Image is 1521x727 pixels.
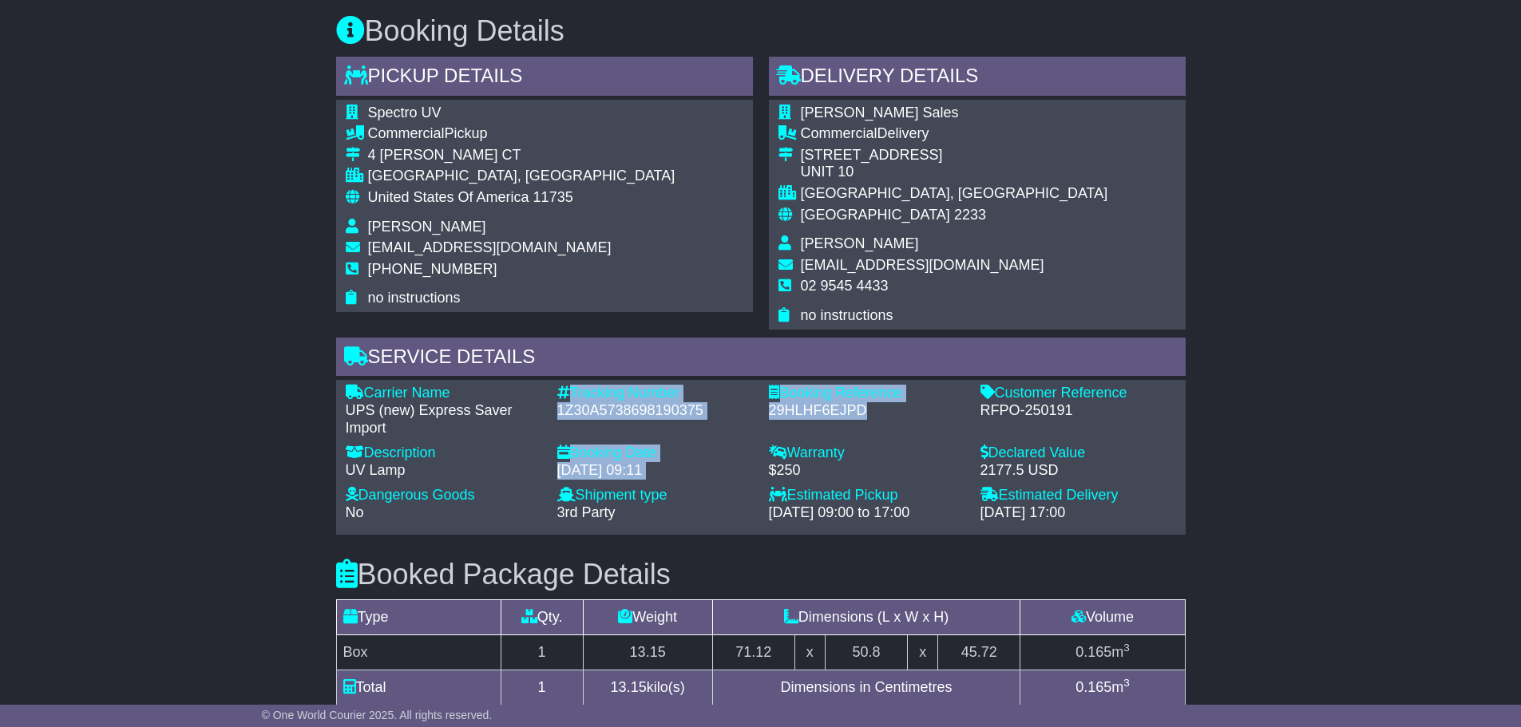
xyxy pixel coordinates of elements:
[557,385,753,402] div: Tracking Number
[801,125,1108,143] div: Delivery
[533,189,573,205] span: 11735
[980,444,1176,462] div: Declared Value
[1123,677,1130,689] sup: 3
[368,290,461,306] span: no instructions
[908,635,938,670] td: x
[1075,644,1111,660] span: 0.165
[336,635,501,670] td: Box
[368,219,486,235] span: [PERSON_NAME]
[557,487,753,504] div: Shipment type
[583,600,712,635] td: Weight
[769,402,964,420] div: 29HLHF6EJPD
[346,504,364,520] span: No
[769,385,964,402] div: Booking Reference
[262,709,493,721] span: © One World Courier 2025. All rights reserved.
[801,278,889,294] span: 02 9545 4433
[801,164,1108,181] div: UNIT 10
[611,679,647,695] span: 13.15
[346,487,541,504] div: Dangerous Goods
[801,105,959,121] span: [PERSON_NAME] Sales
[336,670,501,705] td: Total
[1020,670,1185,705] td: m
[557,504,616,520] span: 3rd Party
[825,635,907,670] td: 50.8
[980,487,1176,504] div: Estimated Delivery
[769,57,1186,100] div: Delivery Details
[1075,679,1111,695] span: 0.165
[336,57,753,100] div: Pickup Details
[346,444,541,462] div: Description
[769,504,964,522] div: [DATE] 09:00 to 17:00
[368,125,445,141] span: Commercial
[1123,642,1130,654] sup: 3
[769,444,964,462] div: Warranty
[346,462,541,480] div: UV Lamp
[501,670,583,705] td: 1
[1020,600,1185,635] td: Volume
[583,670,712,705] td: kilo(s)
[368,125,675,143] div: Pickup
[368,261,497,277] span: [PHONE_NUMBER]
[980,462,1176,480] div: 2177.5 USD
[801,307,893,323] span: no instructions
[501,635,583,670] td: 1
[938,635,1020,670] td: 45.72
[336,338,1186,381] div: Service Details
[368,239,612,255] span: [EMAIL_ADDRESS][DOMAIN_NAME]
[712,635,794,670] td: 71.12
[980,504,1176,522] div: [DATE] 17:00
[801,125,877,141] span: Commercial
[336,15,1186,47] h3: Booking Details
[501,600,583,635] td: Qty.
[368,168,675,185] div: [GEOGRAPHIC_DATA], [GEOGRAPHIC_DATA]
[368,189,529,205] span: United States Of America
[336,600,501,635] td: Type
[557,462,753,480] div: [DATE] 09:11
[980,402,1176,420] div: RFPO-250191
[954,207,986,223] span: 2233
[801,235,919,251] span: [PERSON_NAME]
[557,444,753,462] div: Booking Date
[769,462,964,480] div: $250
[368,147,675,164] div: 4 [PERSON_NAME] CT
[1020,635,1185,670] td: m
[583,635,712,670] td: 13.15
[794,635,825,670] td: x
[801,257,1044,273] span: [EMAIL_ADDRESS][DOMAIN_NAME]
[801,147,1108,164] div: [STREET_ADDRESS]
[368,105,442,121] span: Spectro UV
[801,207,950,223] span: [GEOGRAPHIC_DATA]
[980,385,1176,402] div: Customer Reference
[801,185,1108,203] div: [GEOGRAPHIC_DATA], [GEOGRAPHIC_DATA]
[346,402,541,437] div: UPS (new) Express Saver Import
[769,487,964,504] div: Estimated Pickup
[712,670,1020,705] td: Dimensions in Centimetres
[712,600,1020,635] td: Dimensions (L x W x H)
[336,559,1186,591] h3: Booked Package Details
[346,385,541,402] div: Carrier Name
[557,402,753,420] div: 1Z30A5738698190375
